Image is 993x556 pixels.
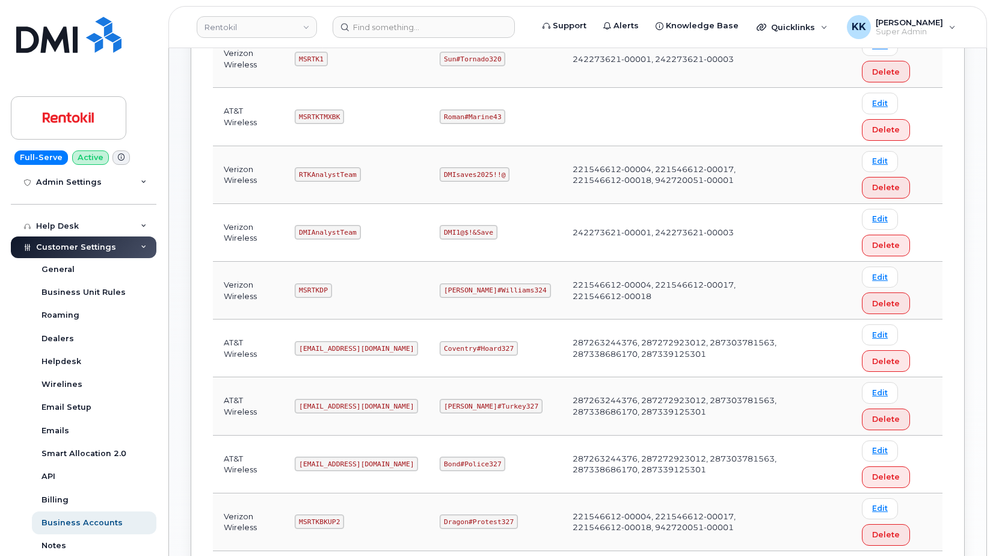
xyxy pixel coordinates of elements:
[562,320,794,377] td: 287263244376, 287272923012, 287303781563, 287338686170, 287339125301
[862,235,910,256] button: Delete
[562,204,794,262] td: 242273621-00001, 242273621-00003
[440,110,505,124] code: Roman#Marine43
[862,440,898,462] a: Edit
[197,16,317,38] a: Rentokil
[440,283,550,298] code: [PERSON_NAME]#Williams324
[862,466,910,488] button: Delete
[771,22,815,32] span: Quicklinks
[595,14,647,38] a: Alerts
[862,524,910,546] button: Delete
[876,17,943,27] span: [PERSON_NAME]
[872,124,900,135] span: Delete
[295,167,360,182] code: RTKAnalystTeam
[295,225,360,239] code: DMIAnalystTeam
[213,436,284,493] td: AT&T Wireless
[562,262,794,320] td: 221546612-00004, 221546612-00017, 221546612-00018
[562,377,794,435] td: 287263244376, 287272923012, 287303781563, 287338686170, 287339125301
[295,52,327,66] code: MSRTK1
[862,324,898,345] a: Edit
[213,30,284,88] td: Verizon Wireless
[213,377,284,435] td: AT&T Wireless
[295,110,344,124] code: MSRTKTMXBK
[872,182,900,193] span: Delete
[941,504,984,547] iframe: Messenger Launcher
[862,267,898,288] a: Edit
[862,61,910,82] button: Delete
[295,283,331,298] code: MSRTKDP
[862,409,910,430] button: Delete
[440,225,497,239] code: DMI1@$!&Save
[440,457,505,471] code: Bond#Police327
[553,20,586,32] span: Support
[213,262,284,320] td: Verizon Wireless
[872,239,900,251] span: Delete
[562,493,794,551] td: 221546612-00004, 221546612-00017, 221546612-00018, 942720051-00001
[213,320,284,377] td: AT&T Wireless
[852,20,866,34] span: KK
[748,15,836,39] div: Quicklinks
[862,209,898,230] a: Edit
[440,167,509,182] code: DMIsaves2025!!@
[862,93,898,114] a: Edit
[876,27,943,37] span: Super Admin
[862,292,910,314] button: Delete
[862,119,910,141] button: Delete
[562,436,794,493] td: 287263244376, 287272923012, 287303781563, 287338686170, 287339125301
[440,341,518,356] code: Coventry#Hoard327
[295,341,418,356] code: [EMAIL_ADDRESS][DOMAIN_NAME]
[838,15,964,39] div: Kristin Kammer-Grossman
[872,413,900,425] span: Delete
[862,382,898,403] a: Edit
[213,88,284,146] td: AT&T Wireless
[440,52,505,66] code: Sun#Tornado320
[213,146,284,204] td: Verizon Wireless
[562,30,794,88] td: 242273621-00001, 242273621-00003
[862,177,910,199] button: Delete
[213,493,284,551] td: Verizon Wireless
[872,356,900,367] span: Delete
[872,298,900,309] span: Delete
[862,350,910,372] button: Delete
[562,146,794,204] td: 221546612-00004, 221546612-00017, 221546612-00018, 942720051-00001
[872,529,900,540] span: Delete
[862,151,898,172] a: Edit
[295,399,418,413] code: [EMAIL_ADDRESS][DOMAIN_NAME]
[647,14,747,38] a: Knowledge Base
[872,471,900,483] span: Delete
[333,16,515,38] input: Find something...
[613,20,639,32] span: Alerts
[440,399,543,413] code: [PERSON_NAME]#Turkey327
[872,66,900,78] span: Delete
[440,514,518,529] code: Dragon#Protest327
[534,14,595,38] a: Support
[666,20,739,32] span: Knowledge Base
[862,498,898,519] a: Edit
[295,514,344,529] code: MSRTKBKUP2
[213,204,284,262] td: Verizon Wireless
[295,457,418,471] code: [EMAIL_ADDRESS][DOMAIN_NAME]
